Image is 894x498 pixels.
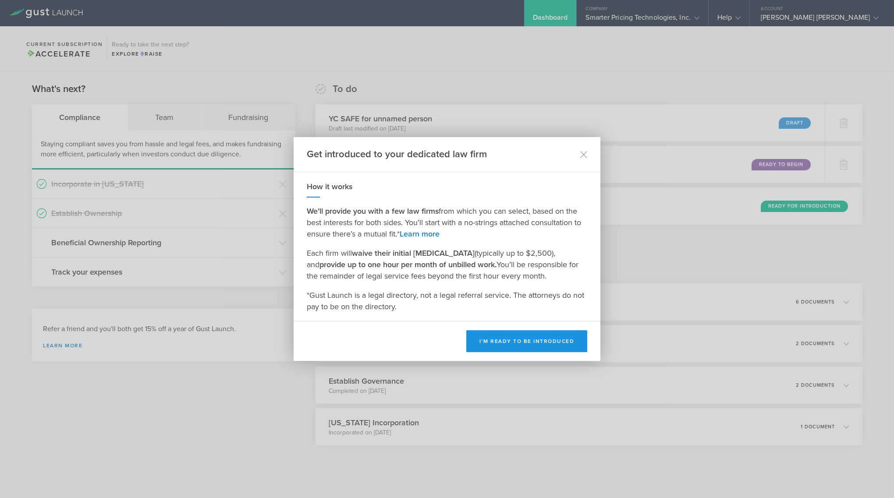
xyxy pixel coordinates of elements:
h2: Get introduced to your dedicated law firm [307,148,487,161]
a: Learn more [400,229,440,239]
p: Each firm will (typically up to $2,500), and You’ll be responsible for the remainder of legal ser... [307,247,587,282]
strong: provide up to one hour per month of unbilled work. [319,260,497,269]
strong: waive their initial [MEDICAL_DATA] [352,248,475,258]
p: *Gust Launch is a legal directory, not a legal referral service. The attorneys do not pay to be o... [307,290,587,312]
strong: We’ll provide you with a few law firms [307,206,439,216]
button: I’m ready to be introduced [466,330,587,352]
p: from which you can select, based on the best interests for both sides. You’ll start with a no-str... [307,205,587,240]
h3: How it works [307,181,587,192]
